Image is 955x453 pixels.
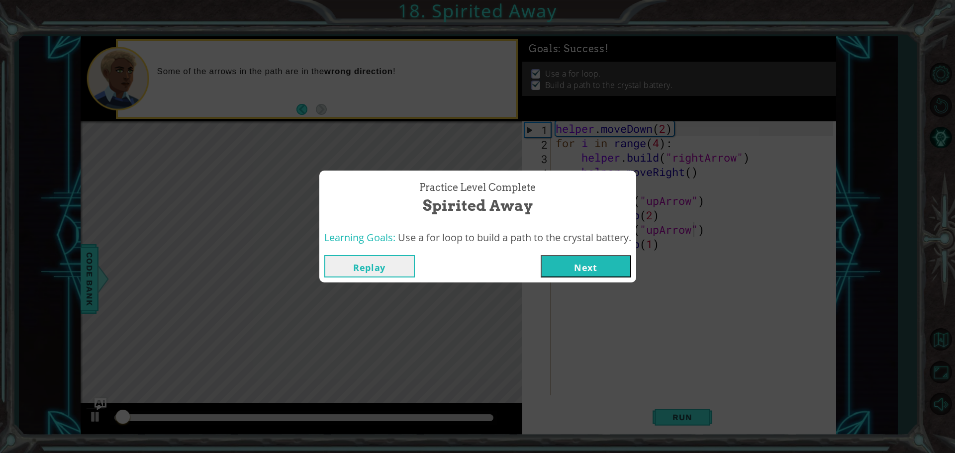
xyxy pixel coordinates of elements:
[324,255,415,277] button: Replay
[324,231,395,244] span: Learning Goals:
[541,255,631,277] button: Next
[419,181,536,195] span: Practice Level Complete
[398,231,631,244] span: Use a for loop to build a path to the crystal battery.
[423,195,533,216] span: Spirited Away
